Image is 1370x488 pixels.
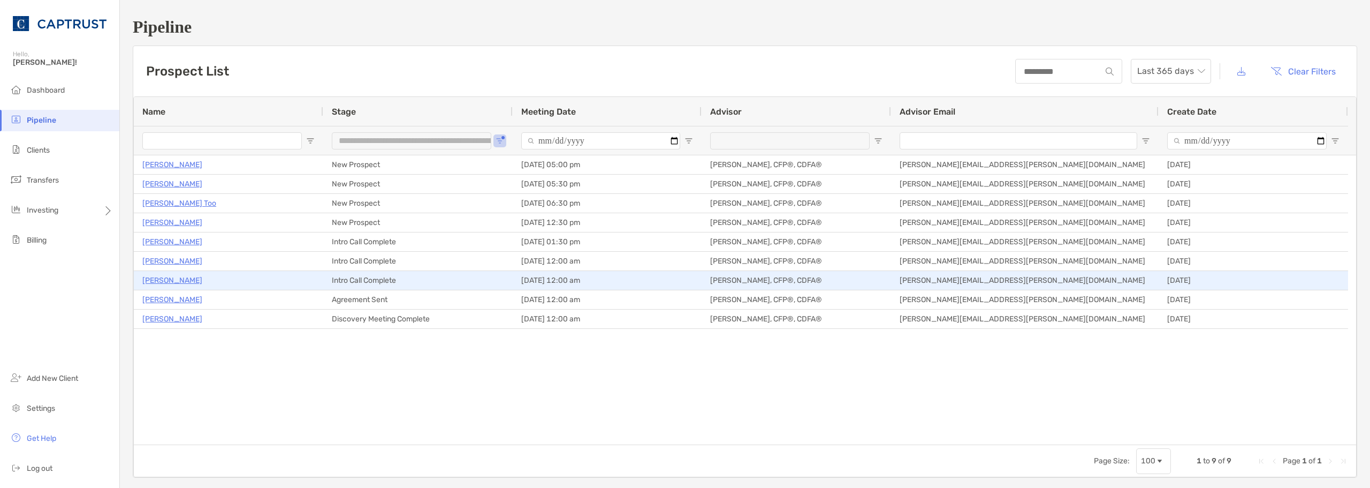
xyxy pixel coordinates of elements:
div: [DATE] [1159,232,1348,251]
div: Agreement Sent [323,290,513,309]
button: Open Filter Menu [1331,137,1339,145]
span: Transfers [27,176,59,185]
span: 1 [1302,456,1307,466]
div: [PERSON_NAME][EMAIL_ADDRESS][PERSON_NAME][DOMAIN_NAME] [891,175,1159,193]
div: [PERSON_NAME][EMAIL_ADDRESS][PERSON_NAME][DOMAIN_NAME] [891,310,1159,328]
div: Page Size [1136,448,1171,474]
button: Clear Filters [1262,59,1344,83]
img: add_new_client icon [10,371,22,384]
div: [DATE] 05:00 pm [513,155,702,174]
a: [PERSON_NAME] [142,254,202,268]
button: Open Filter Menu [684,137,693,145]
div: [PERSON_NAME][EMAIL_ADDRESS][PERSON_NAME][DOMAIN_NAME] [891,213,1159,232]
span: Stage [332,107,356,117]
img: settings icon [10,401,22,414]
div: Last Page [1339,457,1348,466]
div: New Prospect [323,213,513,232]
div: [PERSON_NAME][EMAIL_ADDRESS][PERSON_NAME][DOMAIN_NAME] [891,155,1159,174]
div: [PERSON_NAME], CFP®, CDFA® [702,310,891,328]
button: Open Filter Menu [874,137,882,145]
div: [DATE] 05:30 pm [513,175,702,193]
div: [DATE] 06:30 pm [513,194,702,213]
input: Meeting Date Filter Input [521,132,680,149]
h1: Pipeline [133,17,1357,37]
a: [PERSON_NAME] [142,216,202,229]
a: [PERSON_NAME] Too [142,197,216,210]
div: New Prospect [323,194,513,213]
div: [DATE] [1159,290,1348,309]
div: [PERSON_NAME], CFP®, CDFA® [702,290,891,309]
div: New Prospect [323,175,513,193]
img: transfers icon [10,173,22,186]
div: [PERSON_NAME], CFP®, CDFA® [702,155,891,174]
a: [PERSON_NAME] [142,312,202,326]
div: [DATE] [1159,155,1348,174]
div: Discovery Meeting Complete [323,310,513,328]
span: 9 [1227,456,1231,466]
div: Page Size: [1094,456,1130,466]
div: [DATE] [1159,194,1348,213]
div: [PERSON_NAME], CFP®, CDFA® [702,271,891,290]
div: [PERSON_NAME], CFP®, CDFA® [702,194,891,213]
span: [PERSON_NAME]! [13,58,113,67]
span: Advisor Email [900,107,955,117]
span: of [1218,456,1225,466]
span: Page [1283,456,1300,466]
span: Log out [27,464,52,473]
div: [PERSON_NAME][EMAIL_ADDRESS][PERSON_NAME][DOMAIN_NAME] [891,271,1159,290]
div: Intro Call Complete [323,252,513,271]
div: Intro Call Complete [323,232,513,251]
div: [PERSON_NAME], CFP®, CDFA® [702,175,891,193]
span: of [1308,456,1315,466]
div: [DATE] [1159,175,1348,193]
p: [PERSON_NAME] [142,293,202,306]
span: Settings [27,404,55,413]
div: [PERSON_NAME], CFP®, CDFA® [702,252,891,271]
p: [PERSON_NAME] [142,158,202,171]
div: Next Page [1326,457,1335,466]
img: get-help icon [10,431,22,444]
span: Advisor [710,107,742,117]
div: [DATE] 12:00 am [513,290,702,309]
input: Name Filter Input [142,132,302,149]
a: [PERSON_NAME] [142,274,202,287]
img: logout icon [10,461,22,474]
div: [PERSON_NAME][EMAIL_ADDRESS][PERSON_NAME][DOMAIN_NAME] [891,194,1159,213]
img: clients icon [10,143,22,156]
div: [PERSON_NAME][EMAIL_ADDRESS][PERSON_NAME][DOMAIN_NAME] [891,232,1159,251]
div: [DATE] [1159,310,1348,328]
div: Intro Call Complete [323,271,513,290]
div: [PERSON_NAME][EMAIL_ADDRESS][PERSON_NAME][DOMAIN_NAME] [891,252,1159,271]
div: 100 [1141,456,1155,466]
span: Billing [27,236,47,245]
span: Clients [27,146,50,155]
img: dashboard icon [10,83,22,96]
img: pipeline icon [10,113,22,126]
div: [PERSON_NAME][EMAIL_ADDRESS][PERSON_NAME][DOMAIN_NAME] [891,290,1159,309]
a: [PERSON_NAME] [142,235,202,249]
div: [DATE] 12:00 am [513,252,702,271]
input: Advisor Email Filter Input [900,132,1137,149]
span: to [1203,456,1210,466]
button: Open Filter Menu [1141,137,1150,145]
span: Add New Client [27,374,78,383]
img: input icon [1106,67,1114,76]
span: Dashboard [27,86,65,95]
div: [DATE] [1159,271,1348,290]
div: [DATE] 12:00 am [513,310,702,328]
div: [PERSON_NAME], CFP®, CDFA® [702,232,891,251]
div: First Page [1257,457,1266,466]
span: 1 [1197,456,1201,466]
span: Last 365 days [1137,59,1205,83]
button: Open Filter Menu [306,137,315,145]
h3: Prospect List [146,64,229,79]
span: Pipeline [27,116,56,125]
p: [PERSON_NAME] [142,177,202,191]
span: Get Help [27,434,56,443]
span: 1 [1317,456,1322,466]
